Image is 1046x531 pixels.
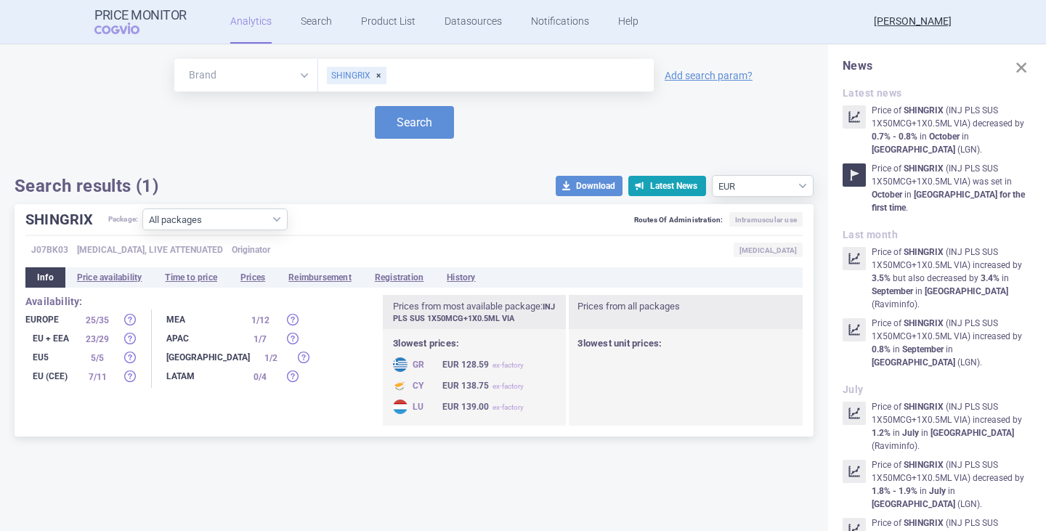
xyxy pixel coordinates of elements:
strong: SHINGRIX [904,518,944,528]
li: Reimbursement [277,267,363,288]
div: Europe [25,312,76,327]
h2: Latest news [843,87,1031,100]
p: Price of ( INJ PLS SUS 1X50MCG+1X0.5ML VIA ) decreased by in in ( LGN ) . [872,104,1031,156]
span: ex-factory [492,382,524,390]
div: 0 / 4 [242,370,278,384]
div: 25 / 35 [79,313,115,328]
h3: Prices from all packages [567,295,803,318]
strong: 1.2% [872,428,891,438]
strong: 0.7% - 0.8% [872,131,917,142]
strong: SHINGRIX [904,163,944,174]
strong: SHINGRIX [904,402,944,412]
button: Search [375,106,454,139]
div: CY [393,378,437,393]
div: [GEOGRAPHIC_DATA] [166,350,250,365]
strong: 0.8% [872,344,891,354]
h1: SHINGRIX [25,208,108,230]
div: Routes Of Administration: [634,212,803,231]
a: Add search param? [665,70,753,81]
span: [MEDICAL_DATA] [734,243,803,257]
li: Prices [229,267,277,288]
span: COGVIO [94,23,160,34]
strong: July [902,428,919,438]
button: Latest News [628,176,706,196]
p: Price of ( INJ PLS SUS 1X50MCG+1X0.5ML VIA ) was set in in . [872,162,1031,214]
strong: 1.8% - 1.9% [872,486,917,496]
h2: July [843,384,1031,396]
h2: Last month [843,229,1031,241]
strong: Price Monitor [94,8,187,23]
strong: July [929,486,946,496]
li: Time to price [153,267,229,288]
strong: September [872,286,913,296]
strong: [GEOGRAPHIC_DATA] [872,499,955,509]
div: EU5 [25,350,76,365]
div: EU (CEE) [25,369,76,384]
div: GR [393,357,437,372]
div: MEA [166,312,239,327]
strong: [GEOGRAPHIC_DATA] [872,357,955,368]
div: LATAM [166,369,239,384]
strong: INJ PLS SUS 1X50MCG+1X0.5ML VIA [393,302,555,323]
h1: Search results (1) [15,175,158,197]
h3: Prices from most available package: [383,295,567,329]
h1: News [843,59,1031,73]
span: [MEDICAL_DATA], LIVE ATTENUATED [77,243,223,257]
li: Registration [363,267,435,288]
span: Intramuscular use [729,212,803,227]
div: EU + EEA [25,331,76,346]
div: 23 / 29 [79,332,115,346]
li: Info [25,267,65,288]
li: Price availability [65,267,154,288]
strong: [GEOGRAPHIC_DATA] [931,428,1014,438]
strong: [GEOGRAPHIC_DATA] [914,190,997,200]
p: Price of ( INJ PLS SUS 1X50MCG+1X0.5ML VIA ) decreased by in in ( LGN ) . [872,458,1031,511]
a: Price MonitorCOGVIO [94,8,187,36]
button: Download [556,176,623,196]
div: 5 / 5 [79,351,115,365]
strong: October [872,190,902,200]
h2: Availability: [25,295,383,308]
strong: September [902,344,944,354]
div: EUR 128.59 [442,357,524,373]
strong: SHINGRIX [904,318,944,328]
div: APAC [166,331,239,346]
strong: October [929,131,960,142]
strong: 3.5% [872,273,891,283]
p: Price of ( INJ PLS SUS 1X50MCG+1X0.5ML VIA ) increased by but also decreased by in in ( Raviminfo... [872,246,1031,311]
div: EUR 139.00 [442,400,524,415]
span: ex-factory [492,403,524,411]
div: LU [393,400,437,414]
div: 1 / 7 [242,332,278,346]
div: 1 / 12 [242,313,278,328]
span: J07BK03 [31,243,68,257]
span: Package: [108,208,139,230]
strong: 3.4% [981,273,1000,283]
strong: SHINGRIX [904,460,944,470]
strong: [GEOGRAPHIC_DATA] [925,286,1008,296]
img: Greece [393,357,408,372]
p: Price of ( INJ PLS SUS 1X50MCG+1X0.5ML VIA ) increased by in in ( LGN ) . [872,317,1031,369]
strong: [GEOGRAPHIC_DATA] [872,145,955,155]
span: ex-factory [492,361,524,369]
h2: 3 lowest prices: [393,338,557,350]
div: 7 / 11 [79,370,115,384]
strong: SHINGRIX [904,247,944,257]
p: Price of ( INJ PLS SUS 1X50MCG+1X0.5ML VIA ) increased by in in ( Raviminfo ) . [872,400,1031,453]
li: History [435,267,487,288]
strong: SHINGRIX [904,105,944,115]
div: SHINGRIX [327,67,386,84]
img: Cyprus [393,378,408,393]
img: Luxembourg [393,400,408,414]
span: Originator [232,243,270,257]
div: EUR 138.75 [442,378,524,394]
h2: 3 lowest unit prices: [577,338,792,350]
div: 1 / 2 [253,351,289,365]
